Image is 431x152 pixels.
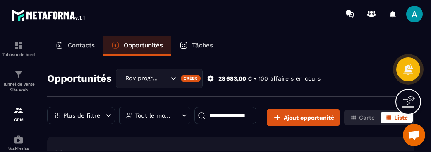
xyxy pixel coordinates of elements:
[403,124,425,146] div: Ouvrir le chat
[284,113,334,122] span: Ajout opportunité
[103,36,171,56] a: Opportunités
[63,113,100,118] p: Plus de filtre
[2,99,35,128] a: formationformationCRM
[124,42,163,49] p: Opportunités
[254,75,256,83] p: •
[394,114,408,121] span: Liste
[181,75,201,82] div: Créer
[259,75,321,83] p: 100 affaire s en cours
[47,70,112,87] h2: Opportunités
[267,109,340,126] button: Ajout opportunité
[2,118,35,122] p: CRM
[47,36,103,56] a: Contacts
[2,81,35,93] p: Tunnel de vente Site web
[123,74,160,83] span: Rdv programmé
[160,74,168,83] input: Search for option
[14,40,24,50] img: formation
[2,147,35,151] p: Webinaire
[218,75,252,83] p: 28 683,00 €
[14,105,24,115] img: formation
[14,135,24,145] img: automations
[68,42,95,49] p: Contacts
[12,7,86,22] img: logo
[14,69,24,79] img: formation
[171,36,221,56] a: Tâches
[2,34,35,63] a: formationformationTableau de bord
[2,63,35,99] a: formationformationTunnel de vente Site web
[381,112,413,123] button: Liste
[2,52,35,57] p: Tableau de bord
[192,42,213,49] p: Tâches
[116,69,203,88] div: Search for option
[359,114,375,121] span: Carte
[345,112,380,123] button: Carte
[135,113,172,118] p: Tout le monde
